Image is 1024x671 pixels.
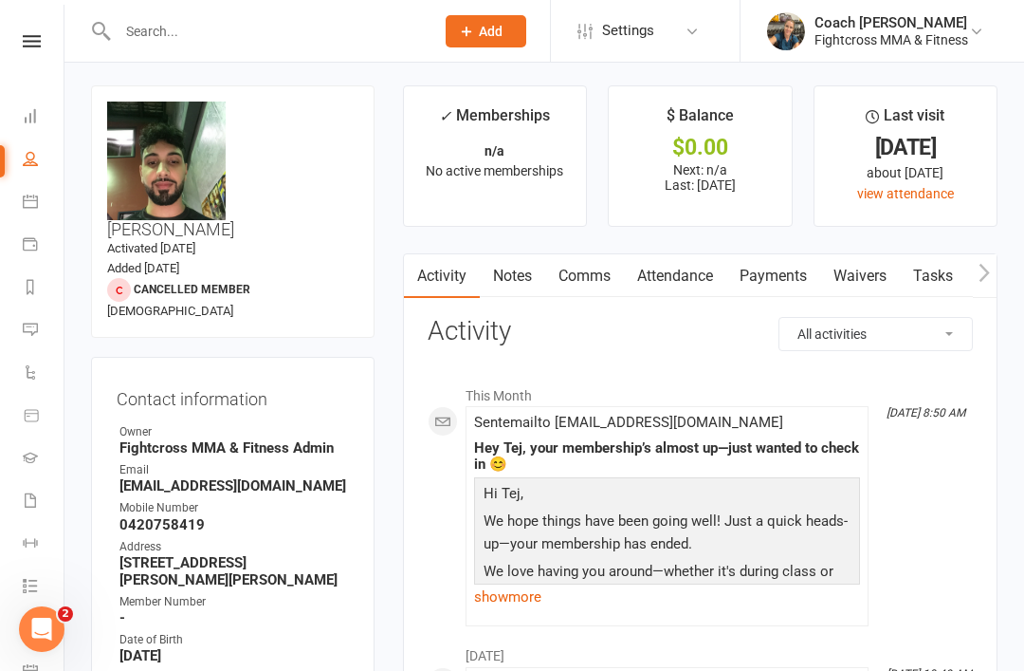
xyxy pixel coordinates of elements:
[428,317,973,346] h3: Activity
[23,268,65,310] a: Reports
[726,254,820,298] a: Payments
[107,102,226,220] img: image1726477949.png
[857,186,954,201] a: view attendance
[602,9,654,52] span: Settings
[485,143,504,158] strong: n/a
[119,554,349,588] strong: [STREET_ADDRESS][PERSON_NAME][PERSON_NAME]
[832,162,979,183] div: about [DATE]
[428,636,973,666] li: [DATE]
[19,606,64,652] iframe: Intercom live chat
[119,477,349,494] strong: [EMAIL_ADDRESS][DOMAIN_NAME]
[474,440,860,473] div: Hey Tej, your membership’s almost up—just wanted to check in 😊
[439,107,451,125] i: ✓
[480,254,545,298] a: Notes
[887,406,965,419] i: [DATE] 8:50 AM
[624,254,726,298] a: Attendance
[866,103,944,138] div: Last visit
[23,140,65,182] a: People
[117,382,349,409] h3: Contact information
[767,12,805,50] img: thumb_image1623694743.png
[626,162,774,193] p: Next: n/a Last: [DATE]
[119,609,349,626] strong: -
[404,254,480,298] a: Activity
[820,254,900,298] a: Waivers
[23,225,65,268] a: Payments
[439,103,550,139] div: Memberships
[667,103,734,138] div: $ Balance
[428,376,973,406] li: This Month
[23,97,65,140] a: Dashboard
[119,538,349,556] div: Address
[58,606,73,622] span: 2
[479,482,855,510] p: Hi Tej,
[119,439,349,457] strong: Fightcross MMA & Fitness Admin
[474,584,860,610] a: show more
[134,283,250,296] span: Cancelled member
[119,593,349,611] div: Member Number
[107,241,195,255] time: Activated [DATE]
[900,254,966,298] a: Tasks
[119,647,349,664] strong: [DATE]
[479,24,503,39] span: Add
[112,18,421,45] input: Search...
[119,499,349,517] div: Mobile Number
[814,31,968,48] div: Fightcross MMA & Fitness
[119,461,349,479] div: Email
[23,396,65,438] a: Product Sales
[626,138,774,158] div: $0.00
[107,102,358,239] h3: [PERSON_NAME]
[474,414,783,431] span: Sent email to [EMAIL_ADDRESS][DOMAIN_NAME]
[119,516,349,533] strong: 0420758419
[446,15,526,47] button: Add
[119,423,349,441] div: Owner
[814,14,968,31] div: Coach [PERSON_NAME]
[107,304,233,318] span: [DEMOGRAPHIC_DATA]
[107,261,179,275] time: Added [DATE]
[23,182,65,225] a: Calendar
[832,138,979,158] div: [DATE]
[545,254,624,298] a: Comms
[119,631,349,649] div: Date of Birth
[479,510,855,560] p: We hope things have been going well! Just a quick heads-up—your membership has ended.
[426,163,563,178] span: No active memberships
